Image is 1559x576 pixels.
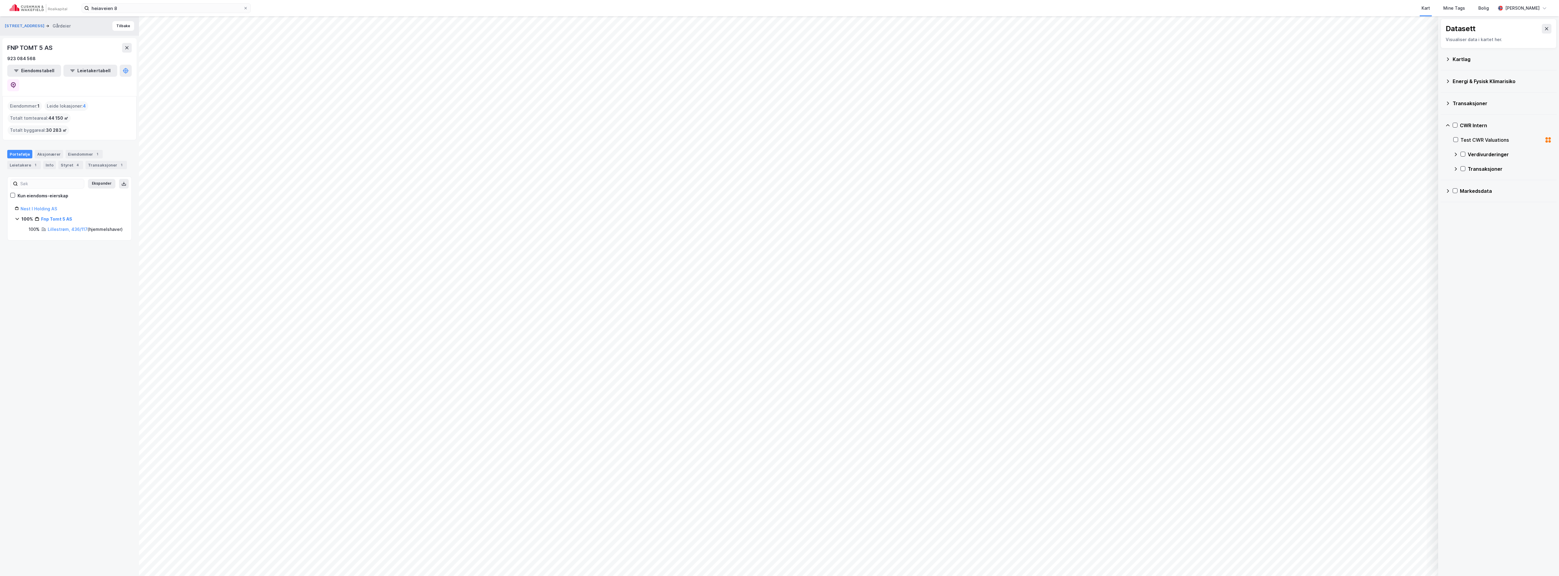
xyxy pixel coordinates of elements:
span: 44 150 ㎡ [48,115,68,122]
div: Test CWR Valuations [1461,136,1542,144]
button: [STREET_ADDRESS] [5,23,46,29]
div: 100% [29,226,40,233]
button: Leietakertabell [63,65,117,77]
div: Leide lokasjoner : [44,101,88,111]
div: 1 [118,162,124,168]
div: 4 [75,162,81,168]
div: Styret [58,161,83,169]
div: Aksjonærer [35,150,63,158]
div: FNP TOMT 5 AS [7,43,53,53]
div: Gårdeier [53,22,71,30]
div: Totalt byggareal : [8,125,69,135]
a: Nest I Holding AS [21,206,57,211]
div: Verdivurderinger [1468,151,1552,158]
div: Transaksjoner [86,161,127,169]
span: 30 283 ㎡ [46,127,67,134]
div: Markedsdata [1460,187,1552,195]
div: Kartlag [1453,56,1552,63]
div: Kun eiendoms-eierskap [18,192,68,199]
div: Kontrollprogram for chat [1529,547,1559,576]
div: ( hjemmelshaver ) [48,226,123,233]
div: 100% [21,215,33,223]
button: Ekspander [88,179,115,189]
div: Energi & Fysisk Klimarisiko [1453,78,1552,85]
iframe: Chat Widget [1529,547,1559,576]
img: cushman-wakefield-realkapital-logo.202ea83816669bd177139c58696a8fa1.svg [10,4,67,12]
a: Fnp Tomt 5 AS [41,216,72,222]
button: Tilbake [112,21,134,31]
div: Totalt tomteareal : [8,113,71,123]
div: 1 [94,151,100,157]
div: Leietakere [7,161,41,169]
div: CWR Intern [1460,122,1552,129]
div: Transaksjoner [1453,100,1552,107]
a: Lillestrøm, 436/117 [48,227,88,232]
div: [PERSON_NAME] [1505,5,1540,12]
div: Datasett [1446,24,1476,34]
div: Info [43,161,56,169]
input: Søk på adresse, matrikkel, gårdeiere, leietakere eller personer [89,4,243,13]
span: 1 [37,102,40,110]
div: 1 [32,162,38,168]
div: Bolig [1478,5,1489,12]
div: Visualiser data i kartet her. [1446,36,1551,43]
div: Eiendommer : [8,101,42,111]
button: Eiendomstabell [7,65,61,77]
div: Eiendommer [66,150,103,158]
div: Portefølje [7,150,32,158]
input: Søk [18,179,84,188]
div: Mine Tags [1443,5,1465,12]
div: Transaksjoner [1468,165,1552,173]
span: 4 [83,102,86,110]
div: 923 084 568 [7,55,36,62]
div: Kart [1422,5,1430,12]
